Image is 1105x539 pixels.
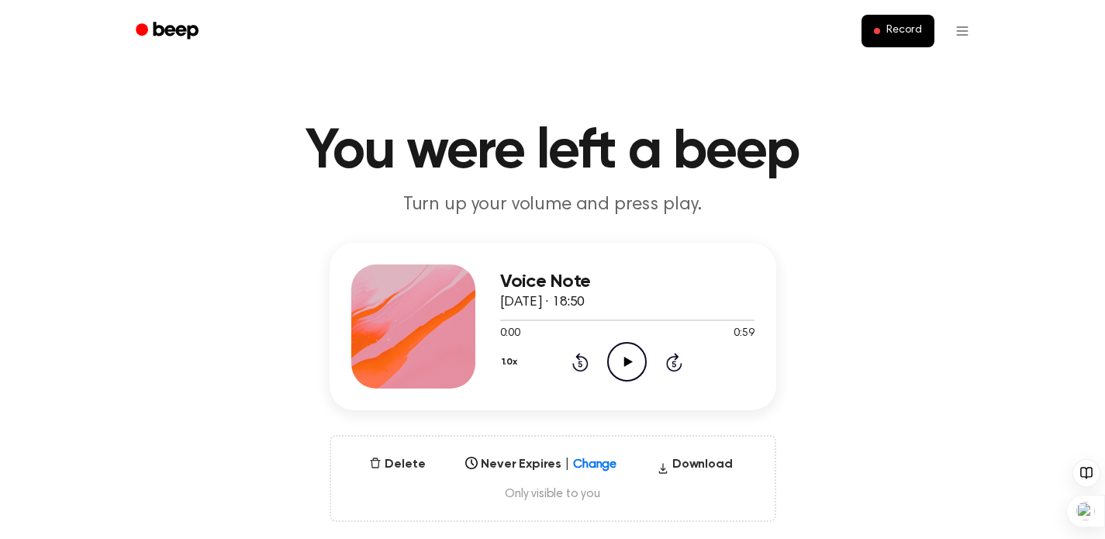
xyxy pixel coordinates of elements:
button: 1.0x [500,349,523,375]
h3: Voice Note [500,271,755,292]
button: Record [862,15,934,47]
span: 0:00 [500,326,520,342]
p: Turn up your volume and press play. [255,192,851,218]
button: Delete [363,455,431,474]
span: Record [886,24,921,38]
span: [DATE] · 18:50 [500,295,585,309]
h1: You were left a beep [156,124,950,180]
button: Download [651,455,739,480]
span: Only visible to you [350,486,756,502]
button: Open menu [944,12,981,50]
a: Beep [125,16,212,47]
span: 0:59 [734,326,754,342]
